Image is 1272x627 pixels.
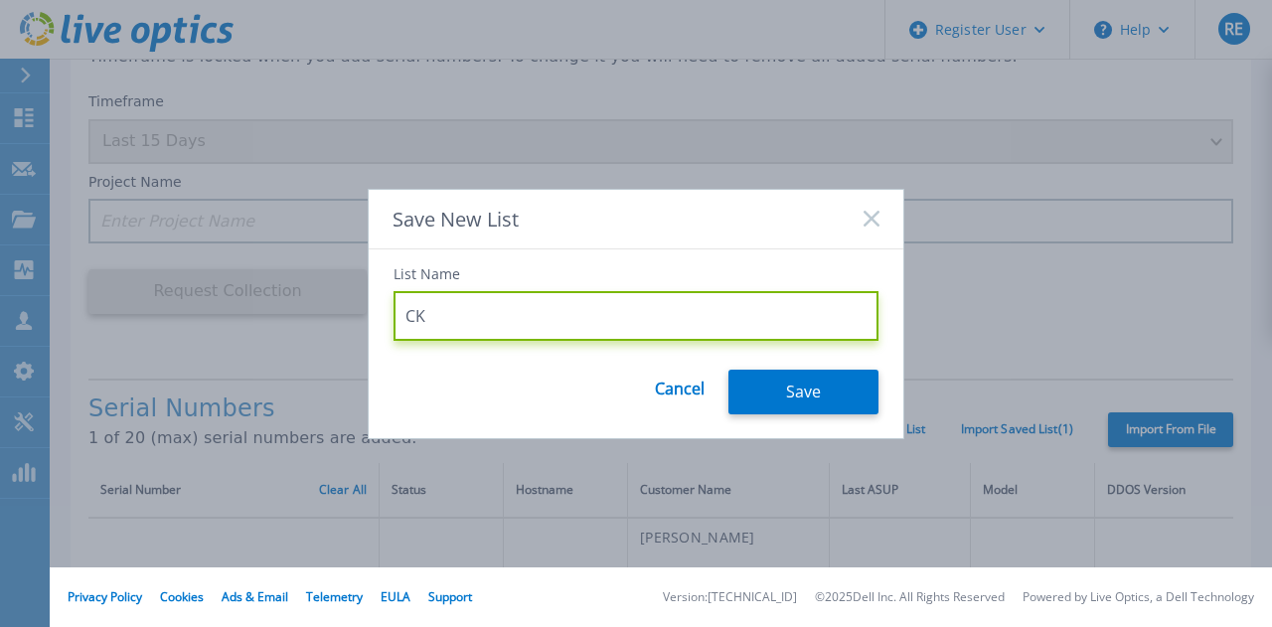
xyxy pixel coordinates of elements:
[381,588,410,605] a: EULA
[663,591,797,604] li: Version: [TECHNICAL_ID]
[428,588,472,605] a: Support
[160,588,204,605] a: Cookies
[394,291,878,341] input: Enter List Name
[222,588,288,605] a: Ads & Email
[68,588,142,605] a: Privacy Policy
[728,370,878,414] button: Save
[306,588,363,605] a: Telemetry
[655,365,705,415] a: Cancel
[1023,591,1254,604] li: Powered by Live Optics, a Dell Technology
[394,267,460,281] label: List Name
[815,591,1005,604] li: © 2025 Dell Inc. All Rights Reserved
[393,208,519,231] span: Save New List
